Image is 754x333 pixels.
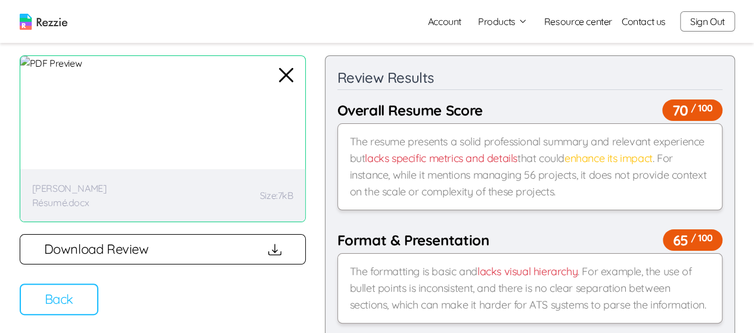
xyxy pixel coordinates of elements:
span: enhance its impact [564,151,653,165]
button: Download Review [20,234,306,264]
div: Format & Presentation [337,229,722,251]
span: 70 [662,99,722,121]
a: Contact us [622,14,666,29]
div: The resume presents a solid professional summary and relevant experience but that could . For ins... [337,123,722,210]
button: Sign Out [680,11,735,32]
div: Review Results [337,68,722,90]
span: / 100 [690,101,712,115]
span: / 100 [690,231,712,245]
img: logo [20,14,67,30]
p: Size: 7kB [260,188,293,203]
span: lacks visual hierarchy [477,264,578,278]
div: Overall Resume Score [337,99,722,121]
button: Back [20,284,98,315]
a: Resource center [544,14,612,29]
a: Account [418,10,471,33]
p: [PERSON_NAME] Résumé.docx [32,181,151,210]
button: Products [478,14,528,29]
div: The formatting is basic and . For example, the use of bullet points is inconsistent, and there is... [337,253,722,323]
span: 65 [663,229,722,251]
span: lacks specific metrics and details [365,151,517,165]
